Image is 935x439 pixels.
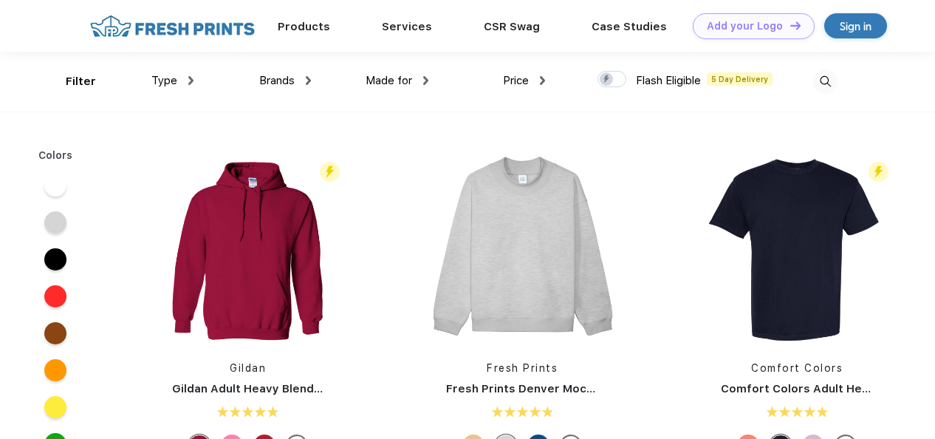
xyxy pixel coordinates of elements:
a: Gildan Adult Heavy Blend 8 Oz. 50/50 Hooded Sweatshirt [172,382,495,395]
span: Type [151,74,177,87]
img: flash_active_toggle.svg [869,162,888,182]
span: Flash Eligible [636,74,701,87]
span: Made for [366,74,412,87]
img: dropdown.png [188,76,193,85]
img: func=resize&h=266 [699,149,895,346]
a: Fresh Prints [487,362,558,374]
a: Comfort Colors [751,362,843,374]
img: dropdown.png [540,76,545,85]
img: DT [790,21,801,30]
img: dropdown.png [423,76,428,85]
div: Sign in [840,18,871,35]
span: Price [503,74,529,87]
img: dropdown.png [306,76,311,85]
span: 5 Day Delivery [707,72,773,86]
div: Add your Logo [707,20,783,33]
div: Colors [27,148,84,163]
a: Gildan [230,362,266,374]
img: fo%20logo%202.webp [86,13,259,39]
img: func=resize&h=266 [424,149,620,346]
div: Filter [66,73,96,90]
img: desktop_search.svg [813,69,838,94]
a: Products [278,20,330,33]
img: func=resize&h=266 [150,149,346,346]
a: Sign in [824,13,887,38]
a: Fresh Prints Denver Mock Neck Heavyweight Sweatshirt [446,382,767,395]
span: Brands [259,74,295,87]
img: flash_active_toggle.svg [320,162,340,182]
